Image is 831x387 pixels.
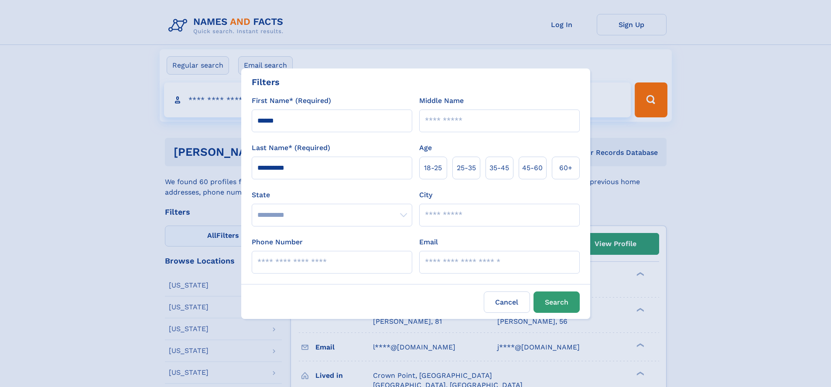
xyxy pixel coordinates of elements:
label: City [419,190,432,200]
span: 35‑45 [489,163,509,173]
label: First Name* (Required) [252,96,331,106]
span: 60+ [559,163,572,173]
span: 45‑60 [522,163,543,173]
div: Filters [252,75,280,89]
label: Phone Number [252,237,303,247]
label: Last Name* (Required) [252,143,330,153]
span: 25‑35 [457,163,476,173]
label: Cancel [484,291,530,313]
label: Middle Name [419,96,464,106]
label: Email [419,237,438,247]
span: 18‑25 [424,163,442,173]
label: Age [419,143,432,153]
button: Search [533,291,580,313]
label: State [252,190,412,200]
